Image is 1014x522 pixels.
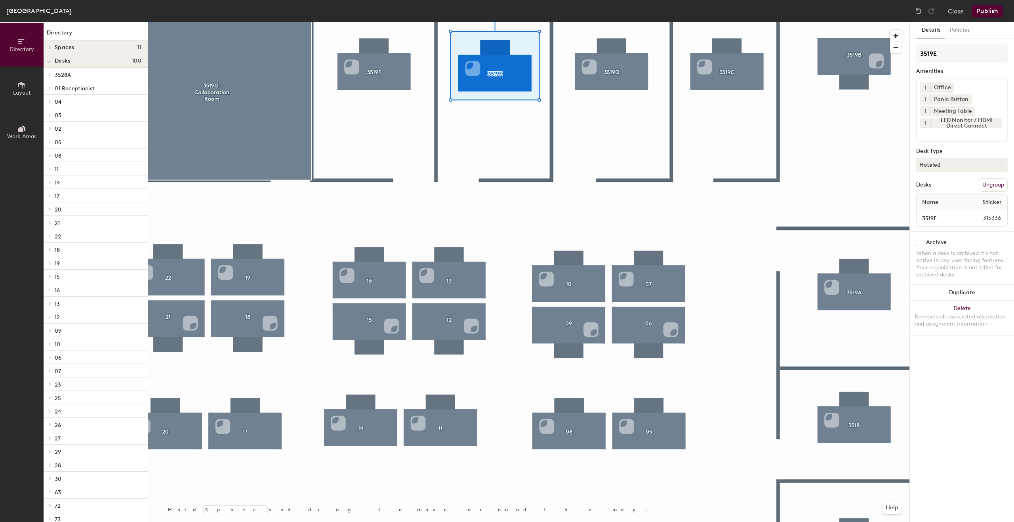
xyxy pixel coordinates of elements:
[915,7,923,15] img: Undo
[55,301,60,307] span: 13
[55,179,60,186] span: 14
[920,94,930,105] button: 1
[55,381,61,388] span: 23
[55,462,61,469] span: 28
[55,166,59,173] span: 11
[55,368,61,375] span: 07
[910,301,1014,335] button: DeleteRemoves all associated reservation and assignment information
[920,82,930,93] button: 1
[55,354,61,361] span: 06
[55,314,60,321] span: 12
[910,285,1014,301] button: Duplicate
[13,90,31,96] span: Layout
[55,489,61,496] span: 63
[916,158,1008,172] button: Hoteled
[132,58,141,64] span: 100
[55,260,60,267] span: 19
[137,44,141,51] span: 11
[915,313,1009,328] div: Removes all associated reservation and assignment information
[917,22,945,38] button: Details
[979,178,1008,192] button: Ungroup
[55,206,61,213] span: 20
[916,182,931,188] div: Desks
[916,250,1008,278] div: When a desk is archived it's not active in any user-facing features. Your organization is not bil...
[6,6,72,16] div: [GEOGRAPHIC_DATA]
[10,46,34,53] span: Directory
[55,58,70,64] span: Desks
[55,44,74,51] span: Spaces
[55,85,95,92] span: 01 Receptionist
[55,126,61,132] span: 02
[979,195,1006,210] span: Sticker
[55,395,61,402] span: 25
[945,22,974,38] button: Policies
[55,139,61,146] span: 05
[930,106,975,116] div: Meeting Table
[927,7,935,15] img: Redo
[916,148,1008,154] div: Desk Type
[55,408,61,415] span: 24
[930,82,954,93] div: Office
[882,501,902,514] button: Help
[972,5,1003,17] button: Publish
[55,476,61,482] span: 30
[926,239,947,246] div: Archive
[924,95,926,104] span: 1
[924,107,926,116] span: 1
[55,328,61,334] span: 09
[55,220,60,227] span: 21
[55,274,60,280] span: 15
[918,195,942,210] span: Name
[44,29,148,41] h1: Directory
[55,422,61,429] span: 26
[924,119,926,128] span: 1
[924,84,926,92] span: 1
[920,106,930,116] button: 1
[55,233,61,240] span: 22
[7,133,36,140] span: Work Areas
[55,435,61,442] span: 27
[55,287,60,294] span: 16
[964,214,1006,223] span: 315336
[55,503,61,509] span: 72
[55,193,59,200] span: 17
[55,247,60,253] span: 18
[948,5,964,17] button: Close
[55,341,60,348] span: 10
[930,118,1002,128] div: LED Monitor / HDMI Direct Connect
[920,118,930,128] button: 1
[55,72,71,78] span: 3528A
[918,213,964,224] input: Unnamed desk
[55,112,61,119] span: 03
[916,68,1008,74] div: Amenities
[55,449,61,455] span: 29
[55,152,61,159] span: 08
[930,94,972,105] div: Panic Button
[55,99,61,105] span: 04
